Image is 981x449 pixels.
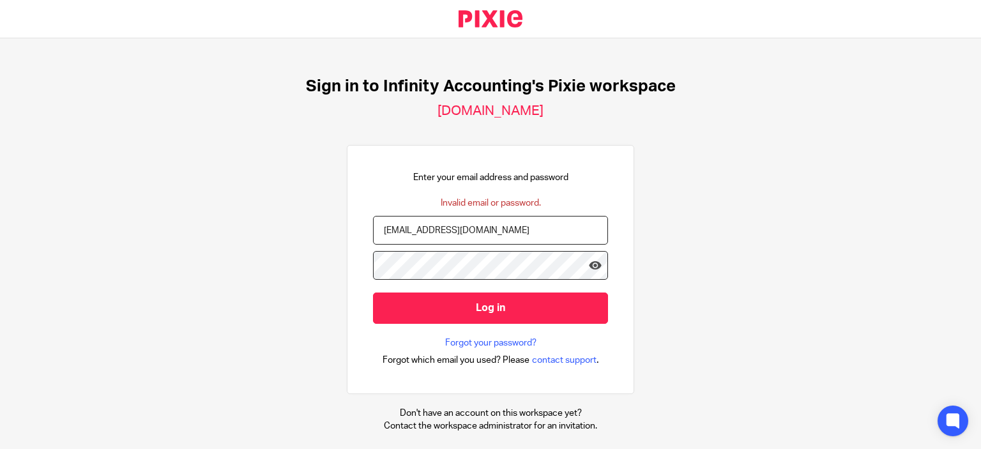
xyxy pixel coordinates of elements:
p: Enter your email address and password [413,171,568,184]
p: Contact the workspace administrator for an invitation. [384,420,597,432]
a: Forgot your password? [445,337,536,349]
span: contact support [532,354,597,367]
input: name@example.com [373,216,608,245]
span: Forgot which email you used? Please [383,354,529,367]
div: Invalid email or password. [441,197,541,209]
h2: [DOMAIN_NAME] [437,103,544,119]
p: Don't have an account on this workspace yet? [384,407,597,420]
input: Log in [373,293,608,324]
h1: Sign in to Infinity Accounting's Pixie workspace [306,77,676,96]
div: . [383,353,599,367]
